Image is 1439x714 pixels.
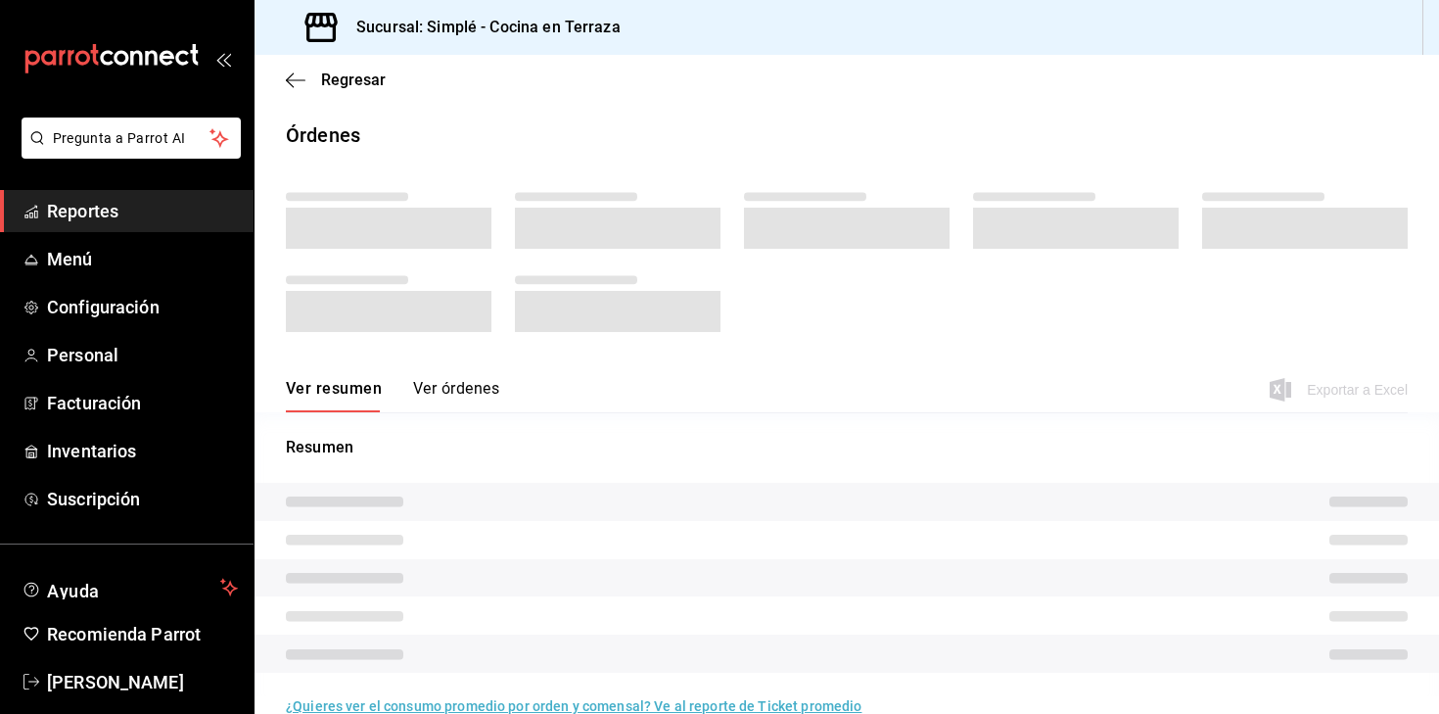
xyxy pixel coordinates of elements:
[341,16,621,39] h3: Sucursal: Simplé - Cocina en Terraza
[286,436,1408,459] p: Resumen
[47,438,238,464] span: Inventarios
[321,71,386,89] span: Regresar
[47,669,238,695] span: [PERSON_NAME]
[286,120,360,150] div: Órdenes
[47,198,238,224] span: Reportes
[47,576,212,599] span: Ayuda
[286,379,382,412] button: Ver resumen
[286,698,861,714] a: ¿Quieres ver el consumo promedio por orden y comensal? Ve al reporte de Ticket promedio
[53,128,210,149] span: Pregunta a Parrot AI
[47,294,238,320] span: Configuración
[47,390,238,416] span: Facturación
[215,51,231,67] button: open_drawer_menu
[47,246,238,272] span: Menú
[47,486,238,512] span: Suscripción
[286,71,386,89] button: Regresar
[47,342,238,368] span: Personal
[286,379,499,412] div: navigation tabs
[47,621,238,647] span: Recomienda Parrot
[14,142,241,163] a: Pregunta a Parrot AI
[22,118,241,159] button: Pregunta a Parrot AI
[413,379,499,412] button: Ver órdenes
